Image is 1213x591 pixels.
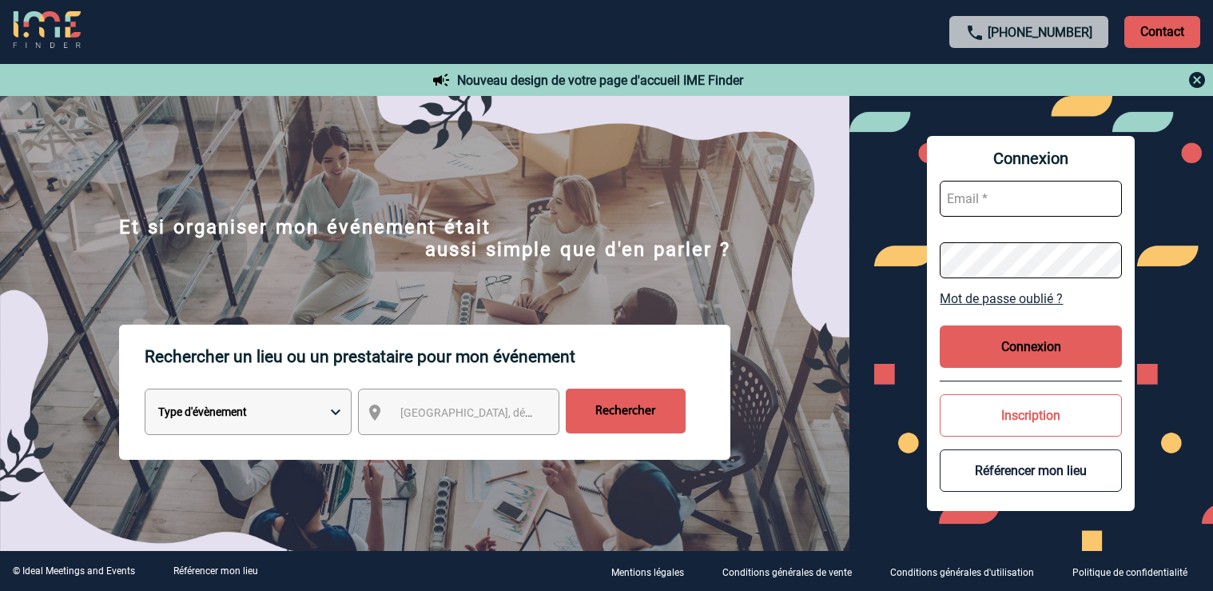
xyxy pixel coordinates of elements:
a: Mentions légales [599,564,710,579]
span: Connexion [940,149,1122,168]
input: Rechercher [566,389,686,433]
button: Connexion [940,325,1122,368]
a: Conditions générales de vente [710,564,877,579]
p: Conditions générales de vente [722,567,852,578]
p: Mentions légales [611,567,684,578]
button: Inscription [940,394,1122,437]
span: [GEOGRAPHIC_DATA], département, région... [400,406,622,419]
div: © Ideal Meetings and Events [13,565,135,577]
p: Conditions générales d'utilisation [890,567,1034,578]
p: Contact [1124,16,1200,48]
a: Référencer mon lieu [173,565,258,577]
button: Référencer mon lieu [940,449,1122,492]
a: Conditions générales d'utilisation [877,564,1060,579]
p: Politique de confidentialité [1072,567,1187,578]
input: Email * [940,181,1122,217]
a: Mot de passe oublié ? [940,291,1122,306]
a: [PHONE_NUMBER] [988,25,1092,40]
img: call-24-px.png [965,23,984,42]
a: Politique de confidentialité [1060,564,1213,579]
p: Rechercher un lieu ou un prestataire pour mon événement [145,325,730,389]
